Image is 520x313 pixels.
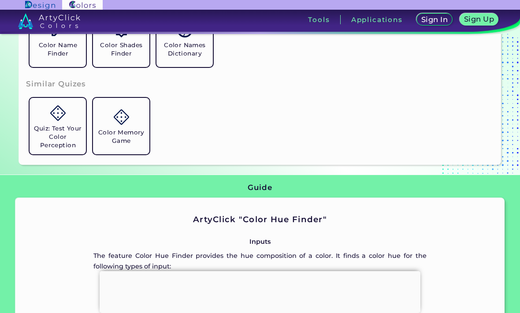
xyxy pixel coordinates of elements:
[97,128,146,145] h5: Color Memory Game
[114,109,129,125] img: icon_game.svg
[93,236,426,247] p: Inputs
[93,250,426,272] p: The feature Color Hue Finder provides the hue composition of a color. It finds a color hue for th...
[160,41,209,58] h5: Color Names Dictionary
[465,16,493,22] h5: Sign Up
[26,94,89,158] a: Quiz: Test Your Color Perception
[50,105,66,121] img: icon_game.svg
[26,79,86,89] h3: Similar Quizes
[25,1,55,9] img: ArtyClick Design logo
[461,14,497,25] a: Sign Up
[423,16,447,23] h5: Sign In
[153,7,216,71] a: Color Names Dictionary
[351,16,403,23] h3: Applications
[248,183,272,193] h3: Guide
[93,214,426,225] h2: ArtyClick "Color Hue Finder"
[18,13,80,29] img: logo_artyclick_colors_white.svg
[33,124,82,149] h5: Quiz: Test Your Color Perception
[33,41,82,58] h5: Color Name Finder
[97,41,146,58] h5: Color Shades Finder
[26,7,89,71] a: Color Name Finder
[418,14,451,25] a: Sign In
[89,7,153,71] a: Color Shades Finder
[100,271,420,311] iframe: Advertisement
[89,94,153,158] a: Color Memory Game
[308,16,330,23] h3: Tools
